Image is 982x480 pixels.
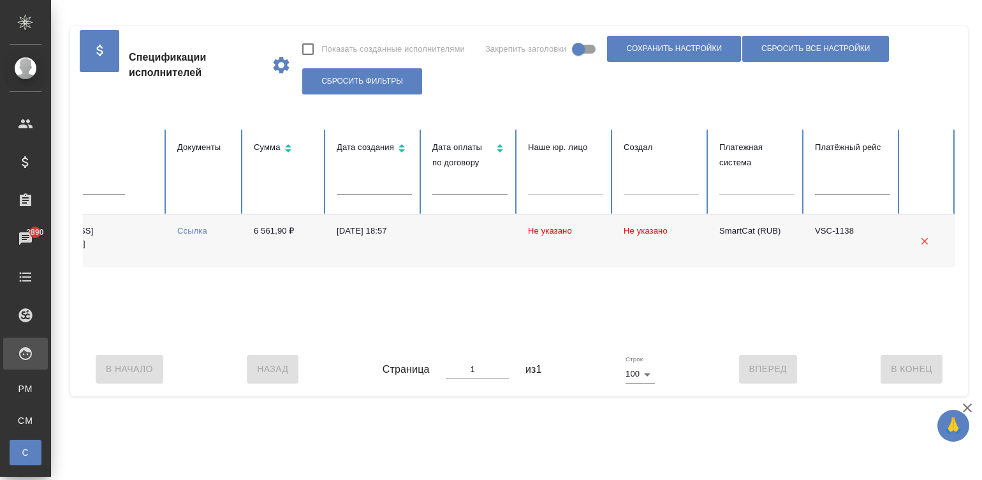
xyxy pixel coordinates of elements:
[624,226,668,236] span: Не указано
[626,365,655,383] div: 100
[177,226,207,236] a: Ссылка
[254,140,316,158] div: Сортировка
[805,214,900,267] td: VSC-1138
[719,140,795,170] div: Платежная система
[624,140,699,155] div: Создал
[16,446,35,459] span: С
[528,226,572,236] span: Не указано
[626,356,643,363] label: Строк
[761,43,870,54] span: Сбросить все настройки
[16,414,35,427] span: CM
[607,36,741,62] button: Сохранить настройки
[10,440,41,465] a: С
[485,43,567,56] span: Закрепить заголовки
[626,43,722,54] span: Сохранить настройки
[337,140,412,158] div: Сортировка
[432,140,508,170] div: Сортировка
[8,214,167,267] td: [EMAIL_ADDRESS][DOMAIN_NAME]
[742,36,889,62] button: Сбросить все настройки
[244,214,326,267] td: 6 561,90 ₽
[10,408,41,433] a: CM
[129,50,261,80] span: Спецификации исполнителей
[18,226,51,239] span: 2890
[16,382,35,395] span: PM
[326,214,422,267] td: [DATE] 18:57
[302,68,422,94] button: Сбросить фильтры
[18,140,157,155] div: Email
[911,228,937,254] button: Удалить
[10,376,41,401] a: PM
[528,140,603,155] div: Наше юр. лицо
[321,76,403,87] span: Сбросить фильтры
[815,140,890,155] div: Платёжный рейс
[383,362,430,377] span: Страница
[321,43,465,56] span: Показать созданные исполнителями
[709,214,805,267] td: SmartCat (RUB)
[177,140,233,155] div: Документы
[3,223,48,255] a: 2890
[525,362,542,377] span: из 1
